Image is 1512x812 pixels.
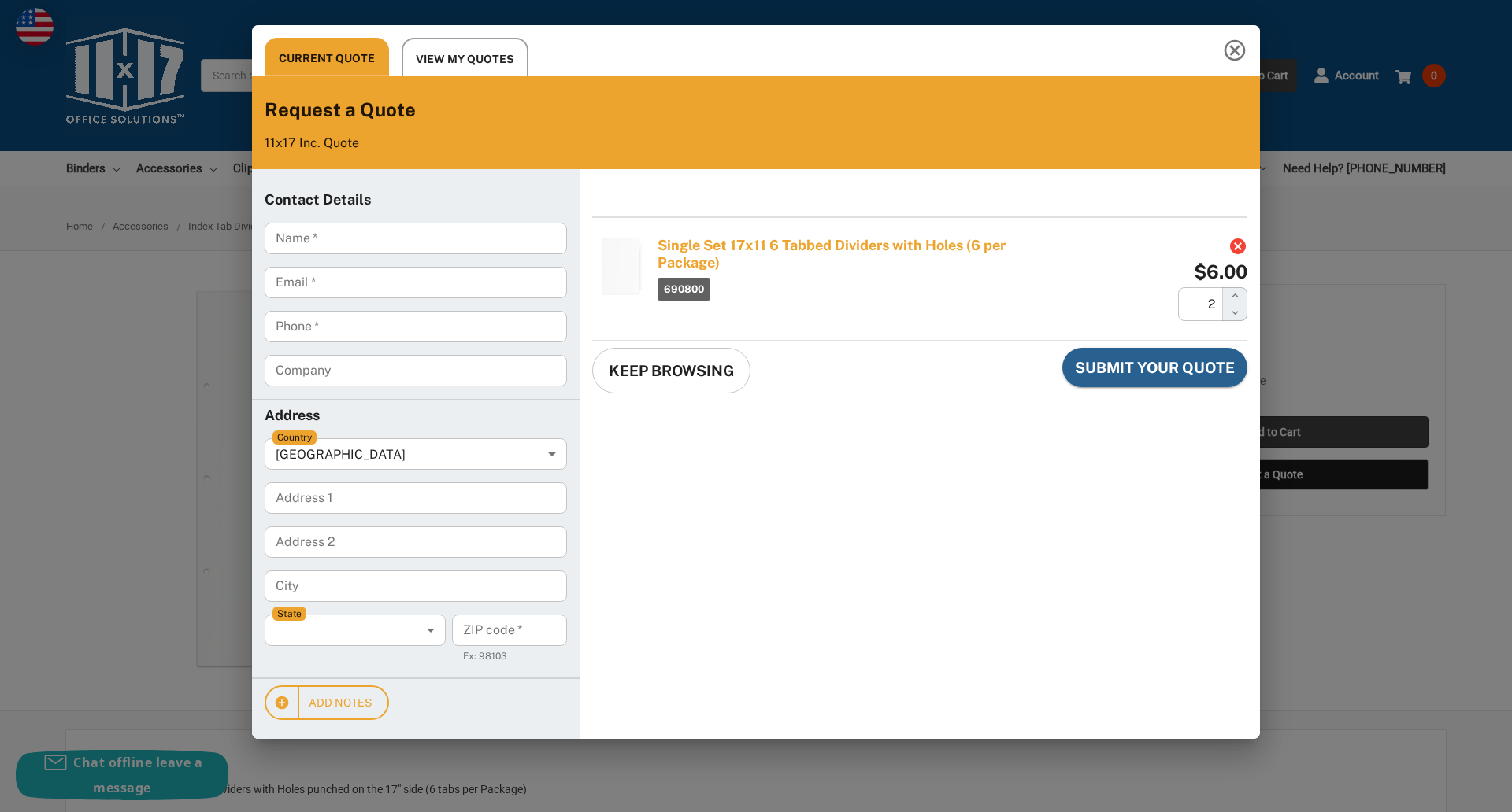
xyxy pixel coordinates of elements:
button: Close this quote dialog [1210,25,1260,76]
input: Address Address 1 [265,482,567,514]
h6: Address [265,407,567,426]
input: Address City [265,570,567,602]
p: 11x17 Inc. Quote [265,135,1247,150]
span: 690800 [658,278,710,301]
h6: Contact Details [265,191,567,210]
button: Reveal the notes field [265,685,389,721]
span: Add Notes [282,693,372,713]
button: Submit the quote dialog [1062,348,1247,387]
input: Name [265,223,567,254]
span: Current Quote [279,49,375,68]
img: Single Set 17x11 6 Tabbed Dividers with Holes (6 per Package) [592,237,651,296]
button: Close quote dialog and go back to store page [592,348,750,393]
div: ​ [265,615,439,646]
div: [GEOGRAPHIC_DATA] [265,438,567,470]
button: Increase the Quantity [1222,287,1247,304]
div: $6.00 [1194,262,1247,281]
a: Single Set 17x11 6 Tabbed Dividers with Holes (6 per Package) [658,237,1051,271]
h4: Request a Quote [265,98,1247,123]
span: View My Quotes [416,50,514,69]
input: Address Address 2 [265,526,567,558]
button: Decrease the Quantity [1222,304,1247,321]
input: Email [265,267,567,298]
input: Address ZIP code [452,615,567,646]
span: Keep Browsing [609,360,734,381]
button: Delete this product [1228,237,1247,256]
p: Ex: 98103 [463,649,556,665]
span: Submit Your Quote [1075,357,1235,378]
input: Company [265,355,567,386]
input: Phone [265,311,567,342]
